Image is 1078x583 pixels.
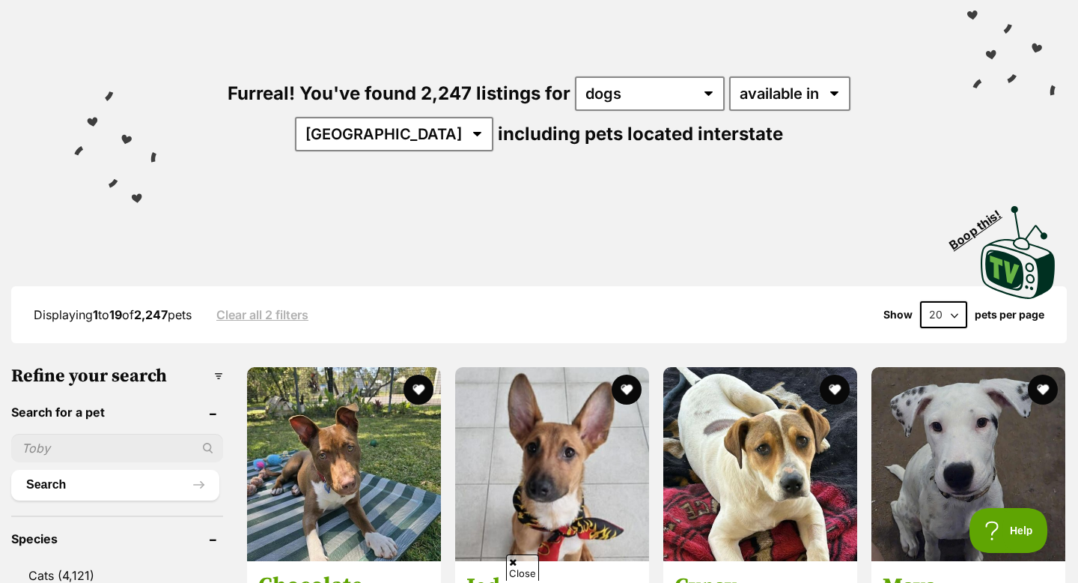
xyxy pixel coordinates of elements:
button: favourite [820,375,850,405]
input: Toby [11,434,223,462]
iframe: Help Scout Beacon - Open [969,508,1048,553]
img: Maya - Mixed breed Dog [871,367,1065,561]
span: Close [506,555,539,581]
span: including pets located interstate [498,123,783,145]
span: Show [883,309,913,321]
header: Search for a pet [11,405,223,419]
button: favourite [1028,375,1058,405]
header: Species [11,532,223,546]
span: Furreal! You've found 2,247 listings for [228,82,570,104]
img: Jed - Australian Cattle Dog [455,367,649,561]
label: pets per page [975,309,1044,321]
button: favourite [404,375,433,405]
span: Displaying to of pets [34,307,192,322]
img: Gypsy - Bull Arab Dog [663,367,857,561]
button: favourite [612,375,642,405]
a: Boop this! [981,193,1056,302]
span: Boop this! [947,198,1016,252]
img: Chocolate - American Staffordshire Terrier Dog [247,367,441,561]
a: Clear all 2 filters [216,308,308,321]
button: Search [11,470,219,500]
strong: 1 [93,307,98,322]
h3: Refine your search [11,366,223,387]
strong: 2,247 [134,307,168,322]
img: PetRescue TV logo [981,206,1056,299]
strong: 19 [109,307,122,322]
